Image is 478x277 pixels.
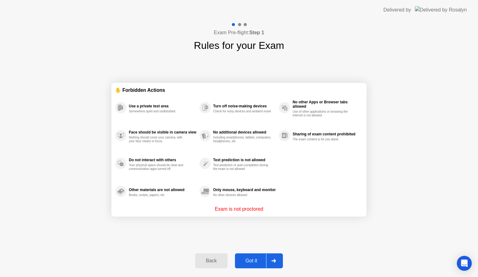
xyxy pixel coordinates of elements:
button: Got it [235,253,283,268]
button: Back [195,253,227,268]
div: Text prediction is not allowed [213,158,276,162]
div: Face should be visible in camera view [129,130,196,134]
div: Text prediction or auto-completion during the exam is not allowed [213,163,272,171]
div: Use a private test area [129,104,196,108]
div: Your physical space should be clear and communication apps turned off [129,163,188,171]
div: Do not interact with others [129,158,196,162]
div: Sharing of exam content prohibited [293,132,360,136]
div: Other materials are not allowed [129,188,196,192]
div: No other devices allowed [213,193,272,197]
div: Back [197,258,225,264]
img: Delivered by Rosalyn [415,6,467,13]
h1: Rules for your Exam [194,38,284,53]
p: Exam is not proctored [215,205,263,213]
div: Open Intercom Messenger [457,256,472,271]
h4: Exam Pre-flight: [214,29,264,36]
div: Use of other applications or browsing the internet is not allowed [293,110,351,117]
div: Delivered by [383,6,411,14]
div: Check for noisy devices and ambient noise [213,110,272,113]
div: Nothing should cover your camera, with your face clearly in focus [129,136,188,143]
div: ✋ Forbidden Actions [115,87,363,94]
div: Turn off noise-making devices [213,104,276,108]
div: Only mouse, keyboard and monitor [213,188,276,192]
div: Including smartphones, tablets, computers, headphones, etc. [213,136,272,143]
div: Somewhere quiet and undisturbed [129,110,188,113]
b: Step 1 [249,30,264,35]
div: The exam content is for you alone [293,138,351,141]
div: Got it [237,258,266,264]
div: No additional devices allowed [213,130,276,134]
div: No other Apps or Browser tabs allowed [293,100,360,109]
div: Books, scripts, papers, etc [129,193,188,197]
